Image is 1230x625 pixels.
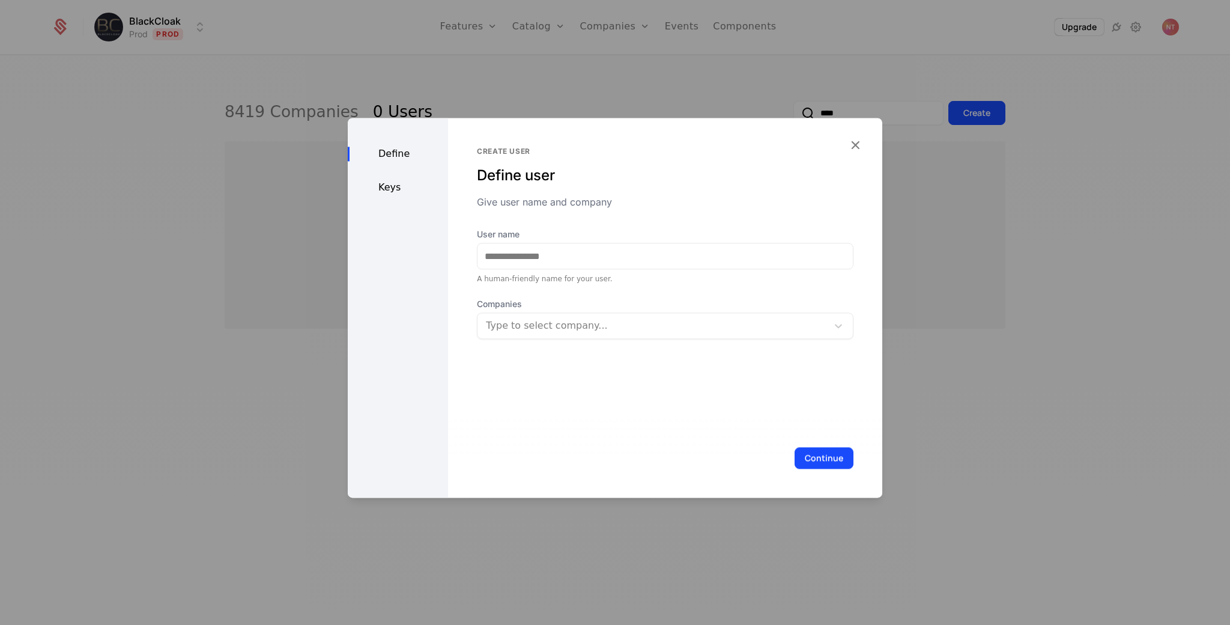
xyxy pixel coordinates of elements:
div: A human-friendly name for your user. [477,274,853,284]
label: User name [477,228,853,240]
button: Continue [795,447,853,469]
div: Type to select company... [486,319,822,333]
div: Define user [477,166,853,185]
div: Keys [348,180,448,195]
div: Give user name and company [477,195,853,209]
span: Companies [477,298,853,310]
div: Define [348,147,448,161]
div: Create user [477,147,853,156]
